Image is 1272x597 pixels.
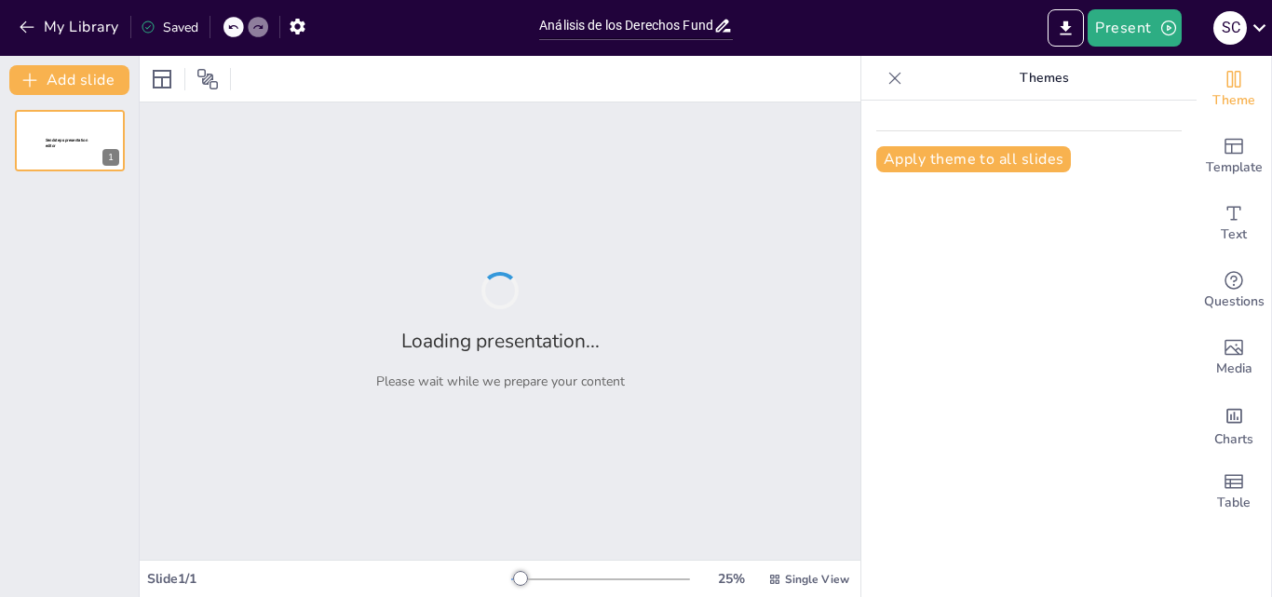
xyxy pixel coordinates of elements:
span: Theme [1212,90,1255,111]
div: Change the overall theme [1197,56,1271,123]
span: Table [1217,493,1251,513]
span: Media [1216,359,1252,379]
input: Insert title [539,12,713,39]
span: Sendsteps presentation editor [46,138,88,148]
button: My Library [14,12,127,42]
div: Add charts and graphs [1197,391,1271,458]
p: Themes [910,56,1178,101]
div: Add images, graphics, shapes or video [1197,324,1271,391]
h2: Loading presentation... [401,328,600,354]
div: 1 [102,149,119,166]
div: 25 % [709,570,753,588]
button: S C [1213,9,1247,47]
span: Questions [1204,292,1265,312]
div: Get real-time input from your audience [1197,257,1271,324]
button: Apply theme to all slides [876,146,1071,172]
div: 1 [15,110,125,171]
div: Add text boxes [1197,190,1271,257]
span: Text [1221,224,1247,245]
button: Add slide [9,65,129,95]
div: Add ready made slides [1197,123,1271,190]
div: Slide 1 / 1 [147,570,511,588]
span: Position [196,68,219,90]
button: Present [1088,9,1181,47]
div: Layout [147,64,177,94]
span: Single View [785,572,849,587]
span: Charts [1214,429,1253,450]
div: Saved [141,19,198,36]
div: Add a table [1197,458,1271,525]
div: S C [1213,11,1247,45]
p: Please wait while we prepare your content [376,373,625,390]
span: Template [1206,157,1263,178]
button: Export to PowerPoint [1048,9,1084,47]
